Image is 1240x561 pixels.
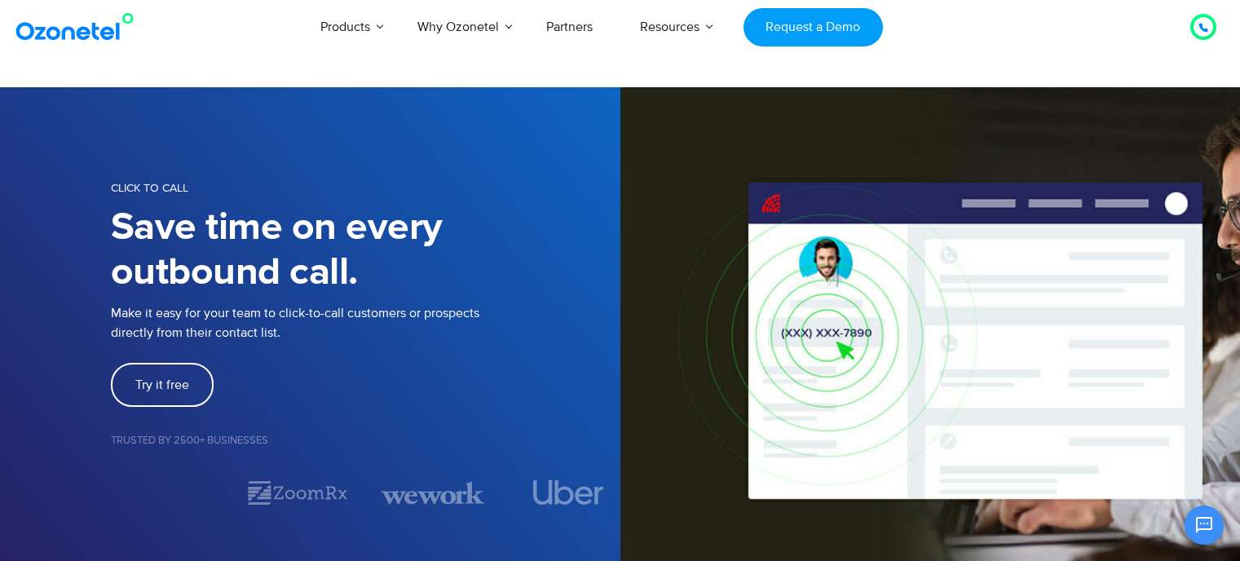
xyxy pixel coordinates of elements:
div: 2 / 7 [246,479,349,507]
div: 1 / 7 [111,483,214,502]
p: Make it easy for your team to click-to-call customers or prospects directly from their contact list. [111,303,620,342]
span: Try it free [135,378,189,391]
img: zoomrx [246,479,349,507]
a: Request a Demo [744,8,883,46]
img: uber [533,480,604,505]
img: wework [382,479,484,507]
h5: Trusted by 2500+ Businesses [111,435,620,446]
div: 3 / 7 [382,479,484,507]
h1: Save time on every outbound call. [111,205,620,295]
div: 4 / 7 [517,480,620,505]
div: Image Carousel [111,479,620,507]
a: Try it free [111,363,214,407]
button: Open chat [1185,506,1224,545]
span: CLICK TO CALL [111,181,188,195]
